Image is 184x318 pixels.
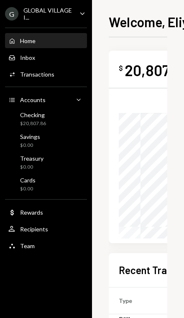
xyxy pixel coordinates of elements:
[5,152,87,172] a: Treasury$0.00
[5,50,87,65] a: Inbox
[20,209,43,216] div: Rewards
[20,164,43,171] div: $0.00
[20,54,35,61] div: Inbox
[5,205,87,220] a: Rewards
[23,7,73,21] div: GLOBAL VILLAGE I...
[20,133,40,140] div: Savings
[20,155,43,162] div: Treasury
[119,64,123,72] div: $
[20,37,36,44] div: Home
[20,96,46,103] div: Accounts
[5,238,87,253] a: Team
[5,221,87,236] a: Recipients
[20,242,35,249] div: Team
[5,131,87,151] a: Savings$0.00
[20,185,36,192] div: $0.00
[20,142,40,149] div: $0.00
[20,226,48,233] div: Recipients
[5,92,87,107] a: Accounts
[5,67,87,82] a: Transactions
[20,111,46,118] div: Checking
[20,71,54,78] div: Transactions
[5,7,18,21] div: G
[5,33,87,48] a: Home
[5,174,87,194] a: Cards$0.00
[20,177,36,184] div: Cards
[20,120,46,127] div: $20,807.86
[5,109,87,129] a: Checking$20,807.86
